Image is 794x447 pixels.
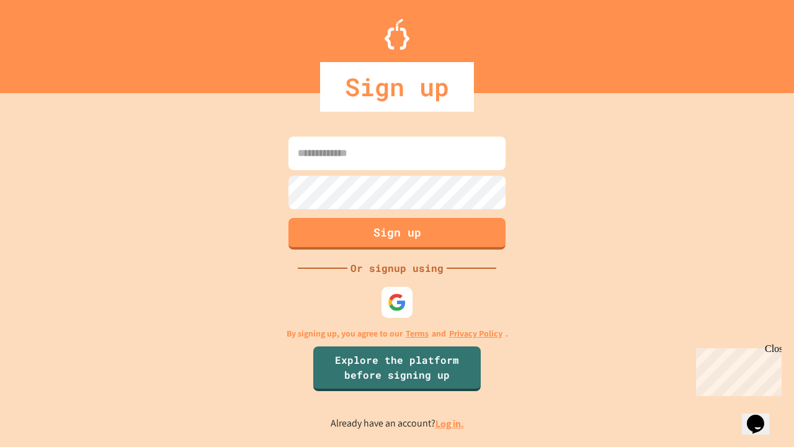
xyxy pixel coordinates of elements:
[435,417,464,430] a: Log in.
[313,346,481,391] a: Explore the platform before signing up
[691,343,782,396] iframe: chat widget
[406,327,429,340] a: Terms
[385,19,409,50] img: Logo.svg
[388,293,406,312] img: google-icon.svg
[742,397,782,435] iframe: chat widget
[5,5,86,79] div: Chat with us now!Close
[347,261,447,276] div: Or signup using
[287,327,508,340] p: By signing up, you agree to our and .
[288,218,506,250] button: Sign up
[331,416,464,431] p: Already have an account?
[320,62,474,112] div: Sign up
[449,327,502,340] a: Privacy Policy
